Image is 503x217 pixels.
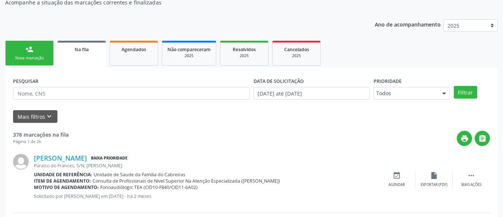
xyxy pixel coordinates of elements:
div: Paraiso do Frances, S/N, [PERSON_NAME] [34,162,378,169]
div: 2025 [167,53,211,59]
button: Filtrar [454,86,477,99]
i: print [460,134,469,143]
span: Todos [376,90,435,97]
label: DATA DE SOLICITAÇÃO [254,75,304,87]
p: Solicitado por [PERSON_NAME] em [DATE] - há 2 meses [34,193,378,199]
span: Consulta de Profissionais de Nivel Superior Na Atenção Especializada ([PERSON_NAME]) [92,178,280,184]
div: Página 1 de 26 [13,139,69,145]
span: Na fila [75,46,89,53]
p: Ano de acompanhamento [375,19,441,29]
i: event_available [393,171,401,180]
i: insert_drive_file [430,171,438,180]
button: print [457,131,472,146]
div: person_add [25,45,34,53]
div: Exportar (PDF) [421,182,447,187]
div: 2025 [226,53,263,59]
span: Unidade de Saude da Familia do Cabreiras [94,171,185,178]
button: Mais filtroskeyboard_arrow_down [13,110,57,123]
a: [PERSON_NAME] [34,154,87,162]
button:  [475,131,490,146]
div: Nova marcação [11,55,48,61]
i:  [467,171,475,180]
div: Mais ações [461,182,481,187]
span: Cancelados [284,46,309,53]
label: PESQUISAR [13,75,38,87]
span: Resolvidos [233,46,256,53]
img: img [13,154,29,170]
b: Motivo de agendamento: [34,184,99,190]
input: Selecione um intervalo [254,87,370,100]
i:  [478,134,487,143]
label: Prioridade [374,75,402,87]
strong: 378 marcações na fila [13,131,69,138]
input: Nome, CNS [13,87,250,100]
span: Fonoaudiólogo: TEA (CID10-F840/CID11-6A02) [100,184,198,190]
i: keyboard_arrow_down [45,112,53,121]
div: 2025 [278,53,315,59]
span: Não compareceram [167,46,211,53]
span: Baixa Prioridade [89,154,129,162]
b: Unidade de referência: [34,171,92,178]
b: Item de agendamento: [34,178,91,184]
div: Agendar [389,182,405,187]
span: Agendados [122,46,146,53]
